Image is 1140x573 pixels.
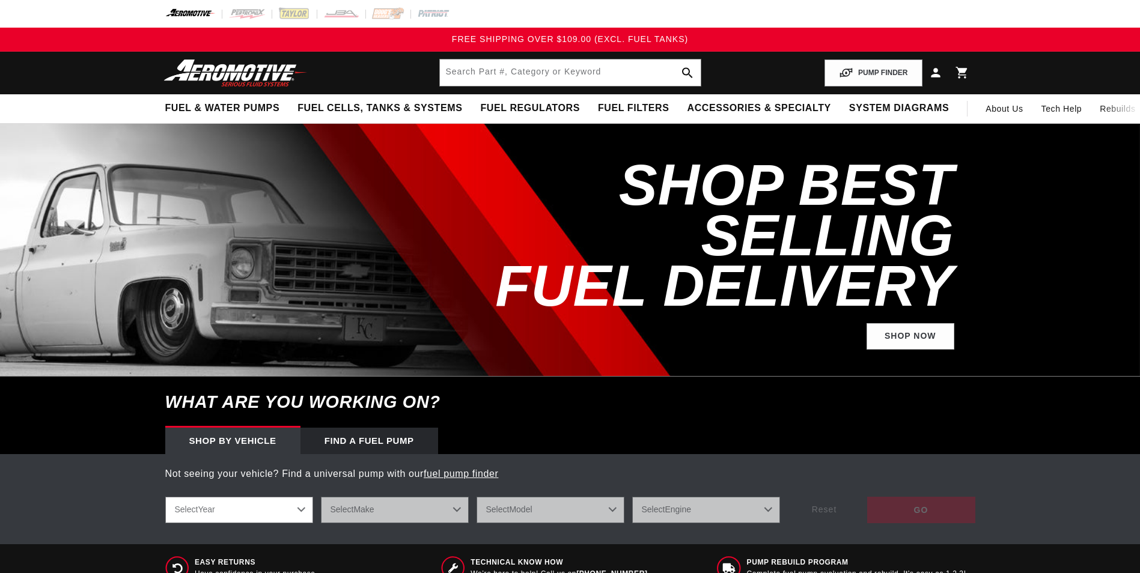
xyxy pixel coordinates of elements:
span: Technical Know How [471,557,647,568]
button: search button [674,59,701,86]
span: Fuel Cells, Tanks & Systems [297,102,462,115]
select: Model [477,497,624,523]
summary: System Diagrams [840,94,958,123]
summary: Accessories & Specialty [678,94,840,123]
span: Rebuilds [1100,102,1135,115]
span: About Us [986,104,1023,114]
h6: What are you working on? [135,377,1005,428]
span: Tech Help [1041,102,1082,115]
p: Not seeing your vehicle? Find a universal pump with our [165,466,975,482]
a: fuel pump finder [424,468,498,479]
select: Make [321,497,469,523]
h2: SHOP BEST SELLING FUEL DELIVERY [440,160,954,311]
span: Fuel & Water Pumps [165,102,280,115]
summary: Tech Help [1032,94,1091,123]
span: Accessories & Specialty [687,102,831,115]
span: Pump Rebuild program [747,557,966,568]
summary: Fuel Regulators [471,94,588,123]
span: System Diagrams [849,102,949,115]
span: FREE SHIPPING OVER $109.00 (EXCL. FUEL TANKS) [452,34,688,44]
button: PUMP FINDER [825,59,922,86]
summary: Fuel & Water Pumps [156,94,289,123]
span: Fuel Filters [598,102,669,115]
input: Search by Part Number, Category or Keyword [440,59,701,86]
summary: Fuel Cells, Tanks & Systems [288,94,471,123]
select: Year [165,497,313,523]
select: Engine [632,497,780,523]
img: Aeromotive [160,59,311,87]
div: Find a Fuel Pump [300,428,438,454]
summary: Fuel Filters [589,94,678,123]
a: About Us [977,94,1032,123]
span: Easy Returns [195,557,318,568]
span: Fuel Regulators [480,102,579,115]
a: Shop Now [867,323,954,350]
div: Shop by vehicle [165,428,300,454]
